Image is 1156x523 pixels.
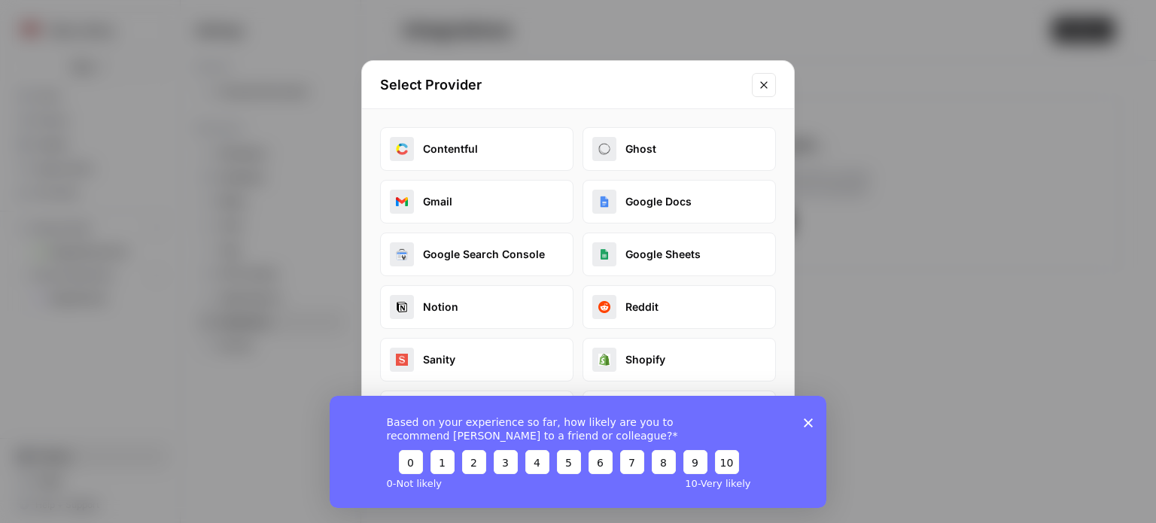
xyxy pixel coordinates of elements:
[598,143,610,155] img: ghost
[583,391,776,434] button: strapiStrapi
[396,143,408,155] img: contentful
[380,74,743,96] h2: Select Provider
[330,396,826,508] iframe: Survey from AirOps
[396,196,408,208] img: gmail
[396,354,408,366] img: sanity
[583,285,776,329] button: redditReddit
[598,196,610,208] img: google_docs
[380,127,573,171] button: contentfulContentful
[583,338,776,382] button: shopifyShopify
[380,285,573,329] button: notionNotion
[380,233,573,276] button: google_search_consoleGoogle Search Console
[598,248,610,260] img: google_sheets
[583,127,776,171] button: ghostGhost
[380,180,573,223] button: gmailGmail
[583,233,776,276] button: google_sheetsGoogle Sheets
[583,180,776,223] button: google_docsGoogle Docs
[396,248,408,260] img: google_search_console
[380,338,573,382] button: sanitySanity
[396,301,408,313] img: notion
[598,301,610,313] img: reddit
[598,354,610,366] img: shopify
[752,73,776,97] button: Close modal
[380,391,573,434] button: slackSlack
